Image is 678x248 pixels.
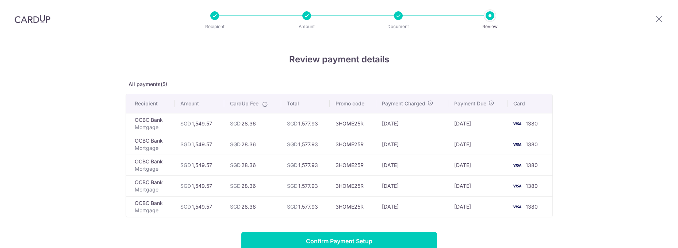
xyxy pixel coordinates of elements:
[510,119,524,128] img: <span class="translation_missing" title="translation missing: en.account_steps.new_confirm_form.b...
[463,23,517,30] p: Review
[448,175,507,196] td: [DATE]
[376,113,448,134] td: [DATE]
[230,120,241,127] span: SGD
[230,162,241,168] span: SGD
[126,113,175,134] td: OCBC Bank
[175,134,224,155] td: 1,549.57
[180,183,191,189] span: SGD
[126,196,175,217] td: OCBC Bank
[448,113,507,134] td: [DATE]
[224,175,281,196] td: 28.36
[448,134,507,155] td: [DATE]
[287,162,298,168] span: SGD
[175,155,224,175] td: 1,549.57
[281,94,330,113] th: Total
[126,94,175,113] th: Recipient
[175,94,224,113] th: Amount
[180,141,191,147] span: SGD
[281,175,330,196] td: 1,577.93
[526,120,538,127] span: 1380
[224,113,281,134] td: 28.36
[224,155,281,175] td: 28.36
[281,134,330,155] td: 1,577.93
[330,113,376,134] td: 3HOME25R
[175,196,224,217] td: 1,549.57
[382,100,425,107] span: Payment Charged
[510,182,524,190] img: <span class="translation_missing" title="translation missing: en.account_steps.new_confirm_form.b...
[510,140,524,149] img: <span class="translation_missing" title="translation missing: en.account_steps.new_confirm_form.b...
[330,175,376,196] td: 3HOME25R
[281,155,330,175] td: 1,577.93
[135,165,169,173] p: Mortgage
[126,175,175,196] td: OCBC Bank
[526,183,538,189] span: 1380
[287,183,298,189] span: SGD
[126,53,553,66] h4: Review payment details
[230,204,241,210] span: SGD
[330,155,376,175] td: 3HOME25R
[280,23,334,30] p: Amount
[180,162,191,168] span: SGD
[330,196,376,217] td: 3HOME25R
[175,175,224,196] td: 1,549.57
[510,202,524,211] img: <span class="translation_missing" title="translation missing: en.account_steps.new_confirm_form.b...
[126,155,175,175] td: OCBC Bank
[135,207,169,214] p: Mortgage
[631,226,671,244] iframe: Opens a widget where you can find more information
[330,94,376,113] th: Promo code
[230,141,241,147] span: SGD
[135,144,169,152] p: Mortgage
[448,196,507,217] td: [DATE]
[448,155,507,175] td: [DATE]
[376,155,448,175] td: [DATE]
[230,100,258,107] span: CardUp Fee
[15,15,50,23] img: CardUp
[507,94,552,113] th: Card
[135,186,169,193] p: Mortgage
[330,134,376,155] td: 3HOME25R
[287,204,298,210] span: SGD
[376,196,448,217] td: [DATE]
[126,81,553,88] p: All payments(5)
[510,161,524,170] img: <span class="translation_missing" title="translation missing: en.account_steps.new_confirm_form.b...
[180,120,191,127] span: SGD
[281,196,330,217] td: 1,577.93
[126,134,175,155] td: OCBC Bank
[230,183,241,189] span: SGD
[287,120,298,127] span: SGD
[188,23,242,30] p: Recipient
[371,23,425,30] p: Document
[376,134,448,155] td: [DATE]
[287,141,298,147] span: SGD
[376,175,448,196] td: [DATE]
[281,113,330,134] td: 1,577.93
[180,204,191,210] span: SGD
[526,141,538,147] span: 1380
[224,134,281,155] td: 28.36
[454,100,486,107] span: Payment Due
[526,204,538,210] span: 1380
[175,113,224,134] td: 1,549.57
[526,162,538,168] span: 1380
[224,196,281,217] td: 28.36
[135,124,169,131] p: Mortgage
